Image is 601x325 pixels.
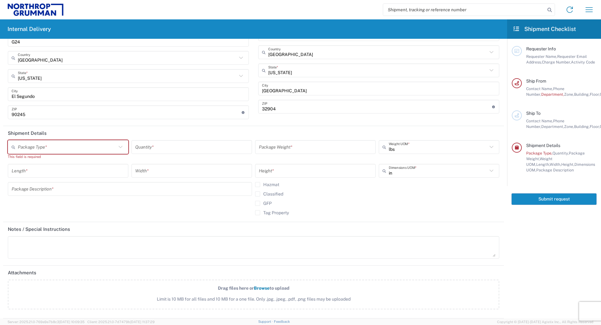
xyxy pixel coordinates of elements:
[383,4,545,16] input: Shipment, tracking or reference number
[254,286,270,291] span: Browse
[590,92,600,97] span: Floor,
[526,151,552,155] span: Package Type,
[8,3,64,16] img: ngc2
[561,162,574,167] span: Height,
[574,92,590,97] span: Building,
[564,124,574,129] span: Zone,
[536,162,550,167] span: Length,
[590,124,600,129] span: Floor,
[59,320,85,324] span: [DATE] 10:09:35
[270,286,290,291] span: to upload
[526,79,546,84] span: Ship From
[255,191,283,196] label: Classified
[255,182,279,187] label: Hazmat
[552,151,569,155] span: Quantity,
[541,92,564,97] span: Department,
[564,92,574,97] span: Zone,
[526,46,556,51] span: Requester Info
[218,286,254,291] span: Drag files here or
[574,124,590,129] span: Building,
[542,60,571,64] span: Charge Number,
[87,320,155,324] span: Client: 2025.21.0-7d7479b
[8,320,85,324] span: Server: 2025.21.0-769a9a7b8c3
[571,60,595,64] span: Activity Code
[8,270,36,276] h2: Attachments
[8,154,128,160] div: This field is required
[274,320,290,323] a: Feedback
[255,201,272,206] label: GFP
[536,168,574,172] span: Package Description
[22,296,485,302] span: Limit is 10 MB for all files and 10 MB for a one file. Only .jpg, .jpeg, .pdf, .png files may be ...
[8,226,70,232] h2: Notes / Special Instructions
[526,143,560,148] span: Shipment Details
[526,111,541,116] span: Ship To
[541,124,564,129] span: Department,
[526,54,557,59] span: Requester Name,
[8,25,51,33] h2: Internal Delivery
[130,320,155,324] span: [DATE] 11:37:29
[258,320,274,323] a: Support
[550,162,561,167] span: Width,
[526,119,553,123] span: Contact Name,
[526,86,553,91] span: Contact Name,
[255,210,289,215] label: Tag Property
[513,25,576,33] h2: Shipment Checklist
[497,319,593,325] span: Copyright © [DATE]-[DATE] Agistix Inc., All Rights Reserved
[8,130,47,136] h2: Shipment Details
[511,193,597,205] button: Submit request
